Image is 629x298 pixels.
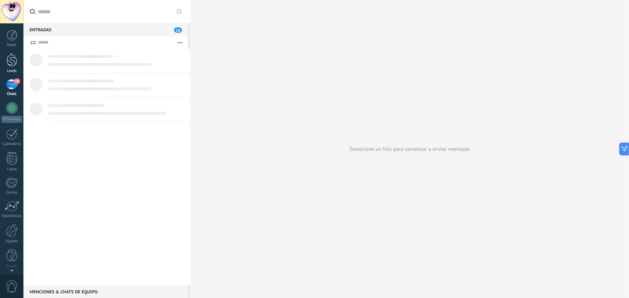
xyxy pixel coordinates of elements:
div: Menciones & Chats de equipo [23,285,188,298]
div: Panel [1,43,22,48]
div: Leads [1,69,22,73]
div: WhatsApp [1,116,22,123]
div: Ajustes [1,239,22,244]
div: Correo [1,190,22,195]
div: Listas [1,167,22,172]
div: Entradas [23,23,188,36]
div: Chats [1,92,22,96]
span: 18 [14,78,20,84]
div: Calendario [1,142,22,146]
span: 18 [174,27,182,33]
div: Estadísticas [1,214,22,218]
button: Más [172,36,188,49]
